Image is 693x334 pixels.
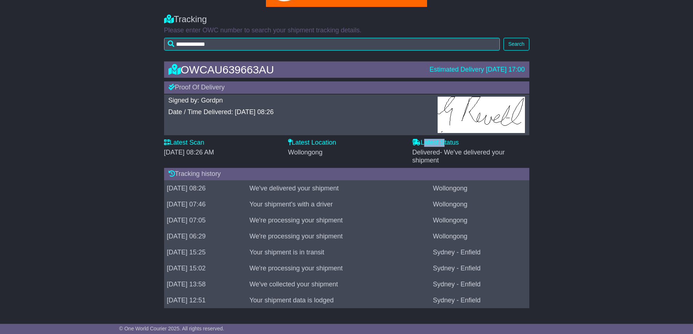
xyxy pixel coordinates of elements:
span: © One World Courier 2025. All rights reserved. [119,326,224,331]
td: We're processing your shipment [247,260,430,276]
span: Delivered [412,149,505,164]
label: Latest Location [288,139,336,147]
td: [DATE] 15:25 [164,244,247,260]
td: Sydney - Enfield [430,292,529,308]
p: Please enter OWC number to search your shipment tracking details. [164,27,529,35]
span: Wollongong [288,149,323,156]
td: Wollongong [430,212,529,228]
td: Sydney - Enfield [430,260,529,276]
td: Sydney - Enfield [430,276,529,292]
div: Estimated Delivery [DATE] 17:00 [430,66,525,74]
div: Proof Of Delivery [164,81,529,94]
td: Your shipment is in transit [247,244,430,260]
label: Latest Scan [164,139,204,147]
td: We've delivered your shipment [247,180,430,196]
span: - We've delivered your shipment [412,149,505,164]
button: Search [503,38,529,51]
label: Latest Status [412,139,459,147]
div: Date / Time Delivered: [DATE] 08:26 [168,108,430,116]
span: [DATE] 08:26 AM [164,149,214,156]
td: [DATE] 08:26 [164,180,247,196]
td: [DATE] 13:58 [164,276,247,292]
td: We're processing your shipment [247,212,430,228]
td: [DATE] 15:02 [164,260,247,276]
td: Wollongong [430,228,529,244]
td: [DATE] 07:46 [164,196,247,212]
td: [DATE] 12:51 [164,292,247,308]
td: We've collected your shipment [247,276,430,292]
td: We're processing your shipment [247,228,430,244]
td: Wollongong [430,180,529,196]
div: Tracking [164,14,529,25]
td: [DATE] 06:29 [164,228,247,244]
td: Your shipment's with a driver [247,196,430,212]
div: OWCAU639663AU [165,64,426,76]
img: GetPodImagePublic [438,97,525,133]
div: Tracking history [164,168,529,180]
div: Signed by: Gordpn [168,97,430,105]
td: Your shipment data is lodged [247,292,430,308]
td: Sydney - Enfield [430,244,529,260]
td: [DATE] 07:05 [164,212,247,228]
td: Wollongong [430,196,529,212]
